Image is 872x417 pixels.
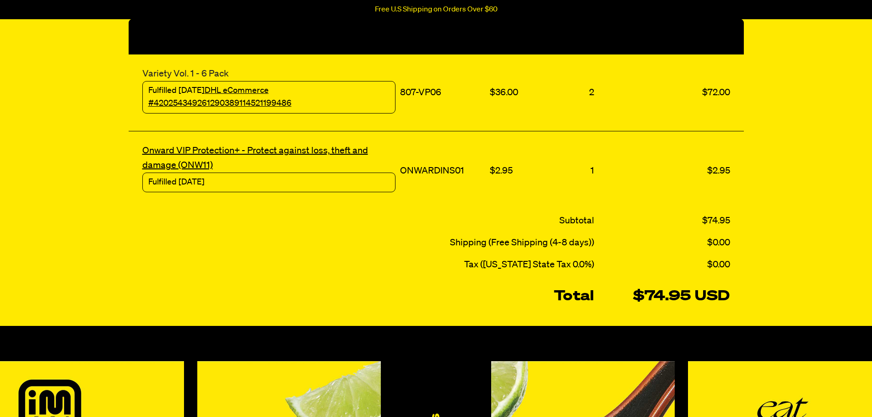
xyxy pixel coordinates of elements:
[487,54,531,131] td: $36.00
[129,232,596,254] td: Shipping (Free Shipping (4-8 days))
[596,210,744,232] td: $74.95
[487,131,531,210] td: $2.95
[633,290,730,303] strong: $74.95 USD
[487,19,531,54] th: Price
[596,54,744,131] td: $72.00
[398,19,487,54] th: SKU
[142,146,368,170] a: Onward VIP Protection+ - Protect against loss, theft and damage (ONW11)
[531,54,596,131] td: 2
[142,173,395,192] div: Fulfilled [DATE]
[554,290,594,303] strong: Total
[375,5,498,14] p: Free U.S Shipping on Orders Over $60
[129,19,398,54] th: Product
[142,81,395,114] div: Fulfilled [DATE]
[398,54,487,131] td: 807-VP06
[596,254,744,276] td: $0.00
[129,210,596,232] td: Subtotal
[398,131,487,210] td: ONWARDINS01
[596,131,744,210] td: $2.95
[531,19,596,54] th: Quantity
[129,254,596,276] td: Tax ([US_STATE] State Tax 0.0%)
[148,87,292,108] a: DHL eCommerce #420254349261290389114521199486
[531,131,596,210] td: 1
[142,69,229,78] a: Variety Vol. 1 - 6 Pack
[596,19,744,54] th: Total
[596,232,744,254] td: $0.00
